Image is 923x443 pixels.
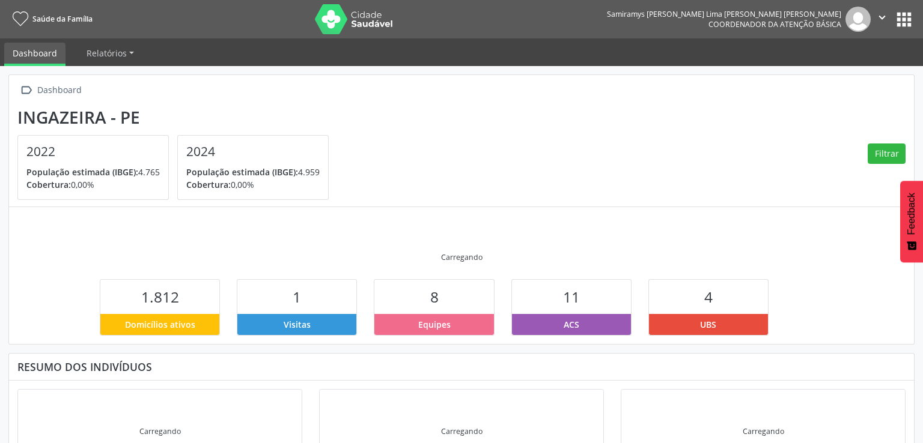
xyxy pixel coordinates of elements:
span: 1.812 [141,287,179,307]
img: img [845,7,871,32]
span: População estimada (IBGE): [186,166,298,178]
span: Cobertura: [186,179,231,190]
h4: 2022 [26,144,160,159]
a:  Dashboard [17,82,84,99]
a: Dashboard [4,43,65,66]
i:  [876,11,889,24]
button: Filtrar [868,143,906,164]
p: 4.765 [26,166,160,178]
i:  [17,82,35,99]
div: Samiramys [PERSON_NAME] Lima [PERSON_NAME] [PERSON_NAME] [607,9,841,19]
span: Visitas [284,318,311,331]
a: Saúde da Família [8,9,93,29]
span: Coordenador da Atenção Básica [708,19,841,29]
div: Dashboard [35,82,84,99]
div: Carregando [441,426,483,436]
span: Equipes [418,318,451,331]
button: Feedback - Mostrar pesquisa [900,181,923,262]
div: Resumo dos indivíduos [17,360,906,373]
span: População estimada (IBGE): [26,166,138,178]
div: Ingazeira - PE [17,107,337,127]
span: 4 [704,287,713,307]
h4: 2024 [186,144,320,159]
button:  [871,7,894,32]
div: Carregando [139,426,181,436]
span: 8 [430,287,439,307]
button: apps [894,9,915,30]
span: Cobertura: [26,179,71,190]
div: Carregando [743,426,784,436]
span: Feedback [906,193,917,235]
p: 0,00% [26,178,160,191]
span: Relatórios [87,47,127,59]
span: Saúde da Família [32,14,93,24]
p: 4.959 [186,166,320,178]
span: UBS [700,318,716,331]
a: Relatórios [78,43,142,64]
span: Domicílios ativos [125,318,195,331]
p: 0,00% [186,178,320,191]
div: Carregando [441,252,483,262]
span: 11 [563,287,580,307]
span: 1 [293,287,301,307]
span: ACS [564,318,579,331]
